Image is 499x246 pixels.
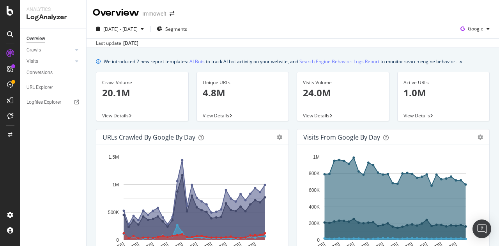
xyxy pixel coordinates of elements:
a: Conversions [27,69,81,77]
span: View Details [303,112,329,119]
div: Crawls [27,46,41,54]
p: 1.0M [403,86,484,99]
p: 24.0M [303,86,383,99]
a: AI Bots [189,57,205,65]
span: Segments [165,26,187,32]
a: Visits [27,57,73,65]
button: Google [457,23,493,35]
div: Immowelt [142,10,166,18]
div: URL Explorer [27,83,53,92]
div: Logfiles Explorer [27,98,61,106]
span: View Details [102,112,129,119]
div: Visits Volume [303,79,383,86]
div: arrow-right-arrow-left [170,11,174,16]
div: Analytics [27,6,80,13]
div: Crawl Volume [102,79,182,86]
button: [DATE] - [DATE] [93,23,147,35]
div: Overview [93,6,139,19]
button: Segments [154,23,190,35]
div: We introduced 2 new report templates: to track AI bot activity on your website, and to monitor se... [104,57,457,65]
span: [DATE] - [DATE] [103,26,138,32]
text: 0 [317,237,320,243]
div: LogAnalyzer [27,13,80,22]
text: 1M [112,182,119,188]
text: 400K [309,204,320,210]
span: View Details [403,112,430,119]
text: 600K [309,188,320,193]
button: close banner [458,56,464,67]
a: URL Explorer [27,83,81,92]
div: Visits [27,57,38,65]
p: 20.1M [102,86,182,99]
span: Google [468,25,483,32]
span: View Details [203,112,229,119]
text: 800K [309,171,320,177]
a: Search Engine Behavior: Logs Report [299,57,379,65]
div: Last update [96,40,138,47]
div: [DATE] [123,40,138,47]
div: URLs Crawled by Google by day [103,133,195,141]
a: Overview [27,35,81,43]
div: info banner [96,57,490,65]
text: 1M [313,154,320,160]
p: 4.8M [203,86,283,99]
div: Conversions [27,69,53,77]
a: Logfiles Explorer [27,98,81,106]
div: Open Intercom Messenger [472,219,491,238]
div: gear [277,135,282,140]
text: 1.5M [108,154,119,160]
text: 0 [116,237,119,243]
div: Unique URLs [203,79,283,86]
div: Overview [27,35,45,43]
text: 500K [108,210,119,215]
div: gear [478,135,483,140]
a: Crawls [27,46,73,54]
div: Active URLs [403,79,484,86]
div: Visits from Google by day [303,133,380,141]
text: 200K [309,221,320,226]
